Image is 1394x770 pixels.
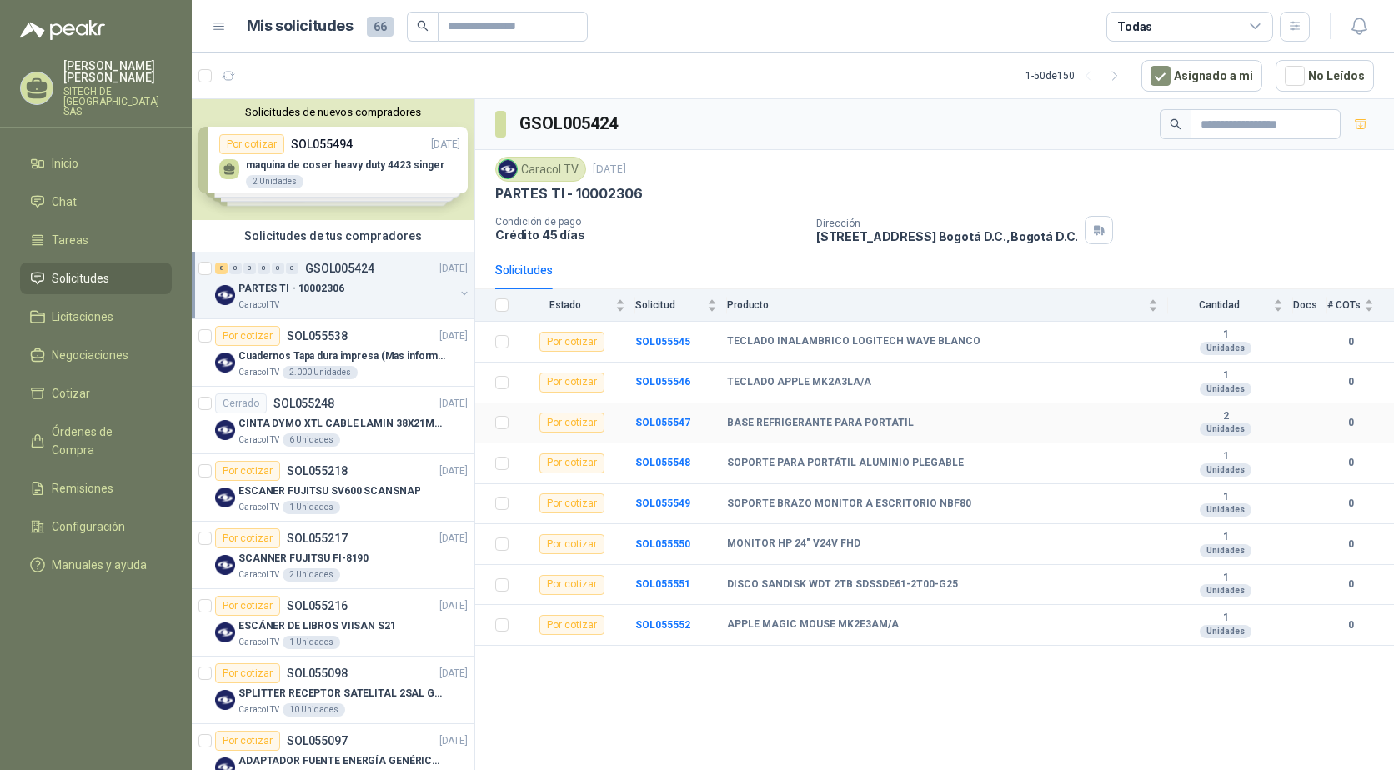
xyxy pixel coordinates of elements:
p: SOL055098 [287,667,348,679]
p: PARTES TI - 10002306 [238,281,344,297]
p: Condición de pago [495,216,803,227]
b: 1 [1168,369,1283,382]
a: Remisiones [20,472,172,504]
a: Órdenes de Compra [20,416,172,466]
span: Licitaciones [52,307,113,326]
div: Por cotizar [215,528,280,548]
div: Por cotizar [539,332,604,352]
a: Por cotizarSOL055217[DATE] Company LogoSCANNER FUJITSU FI-8190Caracol TV2 Unidades [192,522,474,589]
a: Configuración [20,511,172,542]
a: Manuales y ayuda [20,549,172,581]
button: Solicitudes de nuevos compradores [198,106,468,118]
h3: GSOL005424 [519,111,620,137]
b: 1 [1168,328,1283,342]
div: 2.000 Unidades [283,366,358,379]
a: SOL055547 [635,417,690,428]
b: 0 [1327,334,1374,350]
a: SOL055546 [635,376,690,387]
p: Crédito 45 días [495,227,803,242]
button: No Leídos [1276,60,1374,92]
b: 0 [1327,455,1374,471]
button: Asignado a mi [1141,60,1262,92]
span: Solicitud [635,299,704,311]
p: SOL055097 [287,735,348,747]
a: SOL055552 [635,619,690,631]
p: Caracol TV [238,568,279,582]
b: 0 [1327,617,1374,633]
img: Company Logo [215,285,235,305]
p: GSOL005424 [305,262,374,274]
p: SOL055216 [287,600,348,612]
p: Caracol TV [238,433,279,447]
div: 0 [272,262,284,274]
a: SOL055550 [635,538,690,550]
p: ADAPTADOR FUENTE ENERGÍA GENÉRICO 24V 1A [238,753,446,769]
a: Tareas [20,224,172,256]
span: 66 [367,17,394,37]
p: [DATE] [593,162,626,177]
p: Cuadernos Tapa dura impresa (Mas informacion en el adjunto) [238,348,446,364]
b: BASE REFRIGERANTE PARA PORTATIL [727,417,914,430]
b: SOPORTE PARA PORTÁTIL ALUMINIO PLEGABLE [727,457,964,470]
div: 8 [215,262,228,274]
img: Logo peakr [20,20,105,40]
a: Solicitudes [20,262,172,294]
b: 1 [1168,450,1283,463]
th: Producto [727,289,1168,322]
a: Inicio [20,147,172,179]
span: Solicitudes [52,269,109,287]
div: 1 Unidades [283,501,340,514]
div: Unidades [1200,625,1251,638]
img: Company Logo [215,487,235,507]
th: Cantidad [1168,289,1293,322]
b: TECLADO APPLE MK2A3LA/A [727,376,871,389]
div: 10 Unidades [283,703,345,717]
p: SCANNER FUJITSU FI-8190 [238,551,369,567]
span: Manuales y ayuda [52,556,147,574]
span: Negociaciones [52,346,128,364]
th: Estado [519,289,635,322]
a: Negociaciones [20,339,172,371]
p: ESCÁNER DE LIBROS VIISAN S21 [238,618,396,634]
th: Solicitud [635,289,727,322]
b: 0 [1327,415,1374,431]
div: 0 [243,262,256,274]
th: Docs [1293,289,1327,322]
p: Dirección [816,217,1078,229]
a: CerradoSOL055248[DATE] Company LogoCINTA DYMO XTL CABLE LAMIN 38X21MMBLANCOCaracol TV6 Unidades [192,387,474,454]
b: SOL055545 [635,336,690,347]
p: [DATE] [439,598,468,614]
p: SITECH DE [GEOGRAPHIC_DATA] SAS [63,87,172,117]
div: Por cotizar [539,534,604,554]
div: Todas [1117,17,1152,36]
span: Cantidad [1168,299,1270,311]
img: Company Logo [499,160,517,178]
a: Chat [20,186,172,217]
p: CINTA DYMO XTL CABLE LAMIN 38X21MMBLANCO [238,416,446,432]
span: Inicio [52,154,78,172]
div: 6 Unidades [283,433,340,447]
p: ESCANER FUJITSU SV600 SCANSNAP [238,483,420,499]
div: Unidades [1200,422,1251,436]
span: Órdenes de Compra [52,422,156,459]
p: [DATE] [439,463,468,479]
p: SOL055218 [287,465,348,477]
p: SPLITTER RECEPTOR SATELITAL 2SAL GT-SP21 [238,686,446,702]
p: Caracol TV [238,703,279,717]
h1: Mis solicitudes [247,14,354,38]
div: Cerrado [215,393,267,413]
div: Unidades [1200,382,1251,396]
b: MONITOR HP 24" V24V FHD [727,537,860,551]
div: Solicitudes de tus compradores [192,220,474,252]
p: [DATE] [439,733,468,749]
p: [DATE] [439,328,468,344]
div: 0 [258,262,270,274]
b: SOL055551 [635,578,690,590]
p: [DATE] [439,531,468,547]
b: SOPORTE BRAZO MONITOR A ESCRITORIO NBF80 [727,497,971,511]
img: Company Logo [215,690,235,710]
div: Unidades [1200,584,1251,597]
a: SOL055549 [635,497,690,509]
